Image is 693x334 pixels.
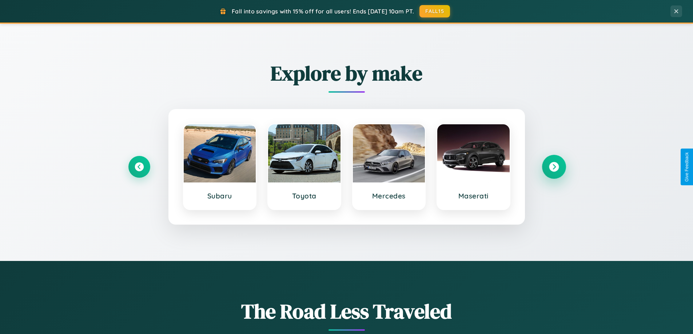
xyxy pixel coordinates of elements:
[232,8,414,15] span: Fall into savings with 15% off for all users! Ends [DATE] 10am PT.
[419,5,450,17] button: FALL15
[191,192,249,200] h3: Subaru
[684,152,689,182] div: Give Feedback
[128,59,565,87] h2: Explore by make
[275,192,333,200] h3: Toyota
[445,192,502,200] h3: Maserati
[128,297,565,325] h1: The Road Less Traveled
[360,192,418,200] h3: Mercedes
